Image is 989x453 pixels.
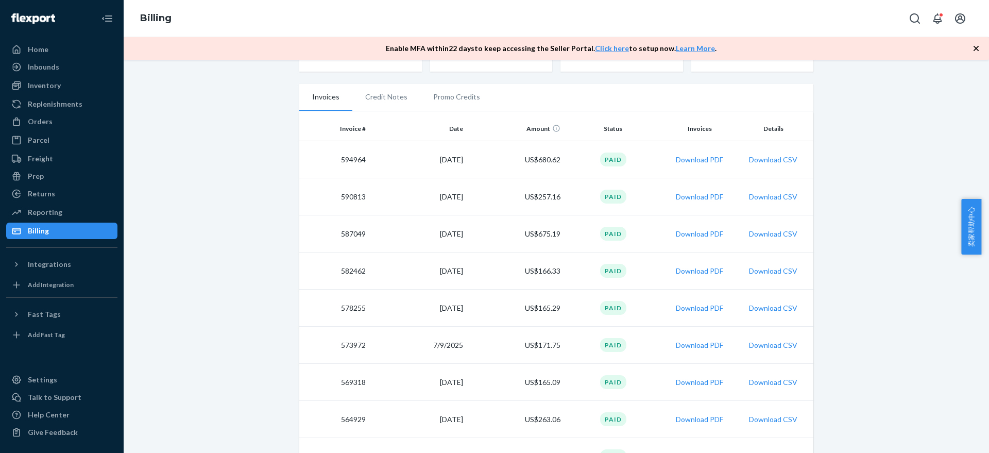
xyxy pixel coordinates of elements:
div: Inventory [28,80,61,91]
button: Download CSV [749,377,797,388]
th: Invoice # [299,116,370,141]
button: Download CSV [749,266,797,276]
div: Paid [600,264,626,278]
div: Paid [600,190,626,204]
a: Billing [6,223,117,239]
td: US$680.62 [467,141,565,178]
a: Orders [6,113,117,130]
td: [DATE] [370,253,467,290]
li: Credit Notes [352,84,420,110]
div: Give Feedback [28,427,78,438]
td: US$166.33 [467,253,565,290]
button: Download PDF [676,229,723,239]
div: Inbounds [28,62,59,72]
td: US$257.16 [467,178,565,215]
a: Inbounds [6,59,117,75]
td: US$171.75 [467,327,565,364]
td: [DATE] [370,290,467,327]
div: Add Integration [28,280,74,289]
td: 594964 [299,141,370,178]
div: Freight [28,154,53,164]
th: Invoices [662,116,738,141]
button: Download PDF [676,155,723,165]
button: Close Navigation [97,8,117,29]
div: Paid [600,412,626,426]
div: Paid [600,338,626,352]
div: Paid [600,301,626,315]
td: US$675.19 [467,215,565,253]
div: Replenishments [28,99,82,109]
div: Home [28,44,48,55]
td: US$165.09 [467,364,565,401]
a: Learn More [676,44,715,53]
td: 587049 [299,215,370,253]
div: Paid [600,227,626,241]
th: Amount [467,116,565,141]
a: Home [6,41,117,58]
a: Reporting [6,204,117,221]
div: Help Center [28,410,70,420]
button: 卖家帮助中心 [961,199,981,255]
li: Promo Credits [420,84,493,110]
button: Open account menu [950,8,970,29]
th: Details [738,116,813,141]
button: Fast Tags [6,306,117,323]
a: Replenishments [6,96,117,112]
td: 564929 [299,401,370,438]
div: Settings [28,375,57,385]
button: Download CSV [749,340,797,350]
ol: breadcrumbs [132,4,180,33]
p: Enable MFA within 22 days to keep accessing the Seller Portal. to setup now. . [386,43,717,54]
a: Settings [6,372,117,388]
button: Download PDF [676,340,723,350]
button: Download PDF [676,414,723,425]
div: Orders [28,116,53,127]
td: [DATE] [370,141,467,178]
div: Paid [600,375,626,389]
button: Download PDF [676,377,723,388]
div: Paid [600,153,626,166]
button: Open notifications [927,8,948,29]
td: US$263.06 [467,401,565,438]
div: Add Fast Tag [28,330,65,339]
td: 582462 [299,253,370,290]
td: 590813 [299,178,370,215]
div: Returns [28,189,55,199]
td: [DATE] [370,364,467,401]
td: [DATE] [370,178,467,215]
a: Add Fast Tag [6,327,117,343]
a: Inventory [6,77,117,94]
th: Status [565,116,662,141]
a: Parcel [6,132,117,148]
button: Download PDF [676,192,723,202]
li: Invoices [299,84,352,111]
a: Click here [595,44,629,53]
div: Talk to Support [28,392,81,402]
div: Prep [28,171,44,181]
td: [DATE] [370,215,467,253]
td: 7/9/2025 [370,327,467,364]
button: Integrations [6,256,117,273]
a: Help Center [6,407,117,423]
div: Billing [28,226,49,236]
div: Integrations [28,259,71,270]
a: Talk to Support [6,389,117,406]
a: Freight [6,150,117,167]
div: Fast Tags [28,309,61,320]
td: [DATE] [370,401,467,438]
td: US$165.29 [467,290,565,327]
div: Reporting [28,207,62,217]
td: 578255 [299,290,370,327]
div: Parcel [28,135,49,145]
button: Download CSV [749,414,797,425]
a: Add Integration [6,277,117,293]
th: Date [370,116,467,141]
td: 573972 [299,327,370,364]
button: Download CSV [749,229,797,239]
button: Download PDF [676,303,723,313]
button: Give Feedback [6,424,117,441]
a: Prep [6,168,117,184]
button: Download CSV [749,303,797,313]
img: Flexport logo [11,13,55,24]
